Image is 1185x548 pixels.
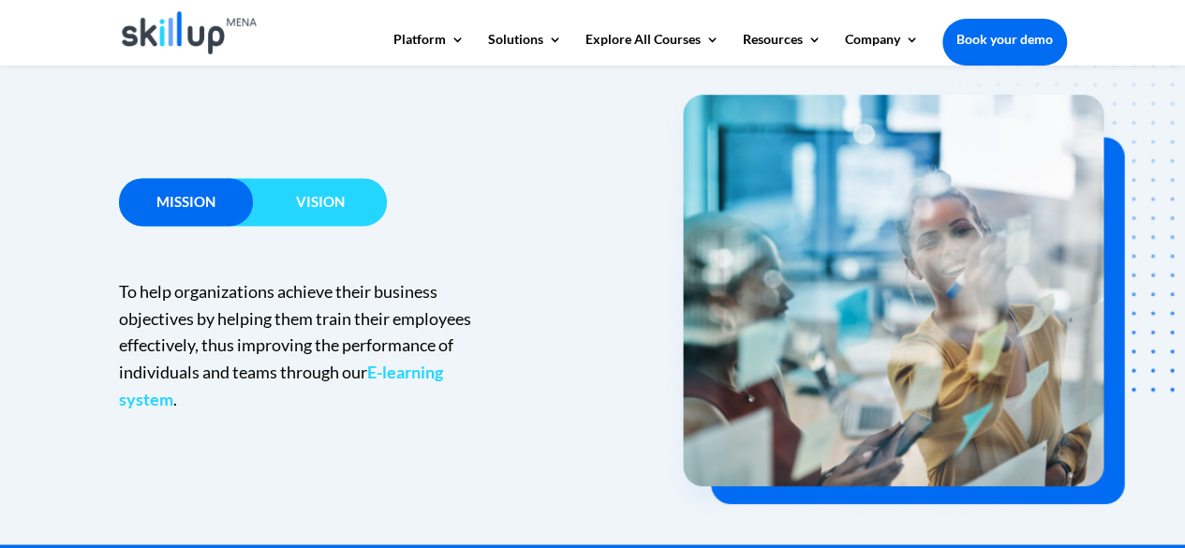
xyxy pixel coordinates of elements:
[1091,458,1185,548] iframe: Chat Widget
[743,33,822,65] a: Resources
[119,278,487,413] p: To help organizations achieve their business objectives by helping them train their employees eff...
[488,33,562,65] a: Solutions
[845,33,919,65] a: Company
[156,193,215,210] span: Mission
[122,11,258,54] img: Skillup Mena
[585,33,719,65] a: Explore All Courses
[393,33,465,65] a: Platform
[119,362,443,409] a: E-learning system
[942,19,1067,60] a: Book your demo
[296,193,345,210] span: Vision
